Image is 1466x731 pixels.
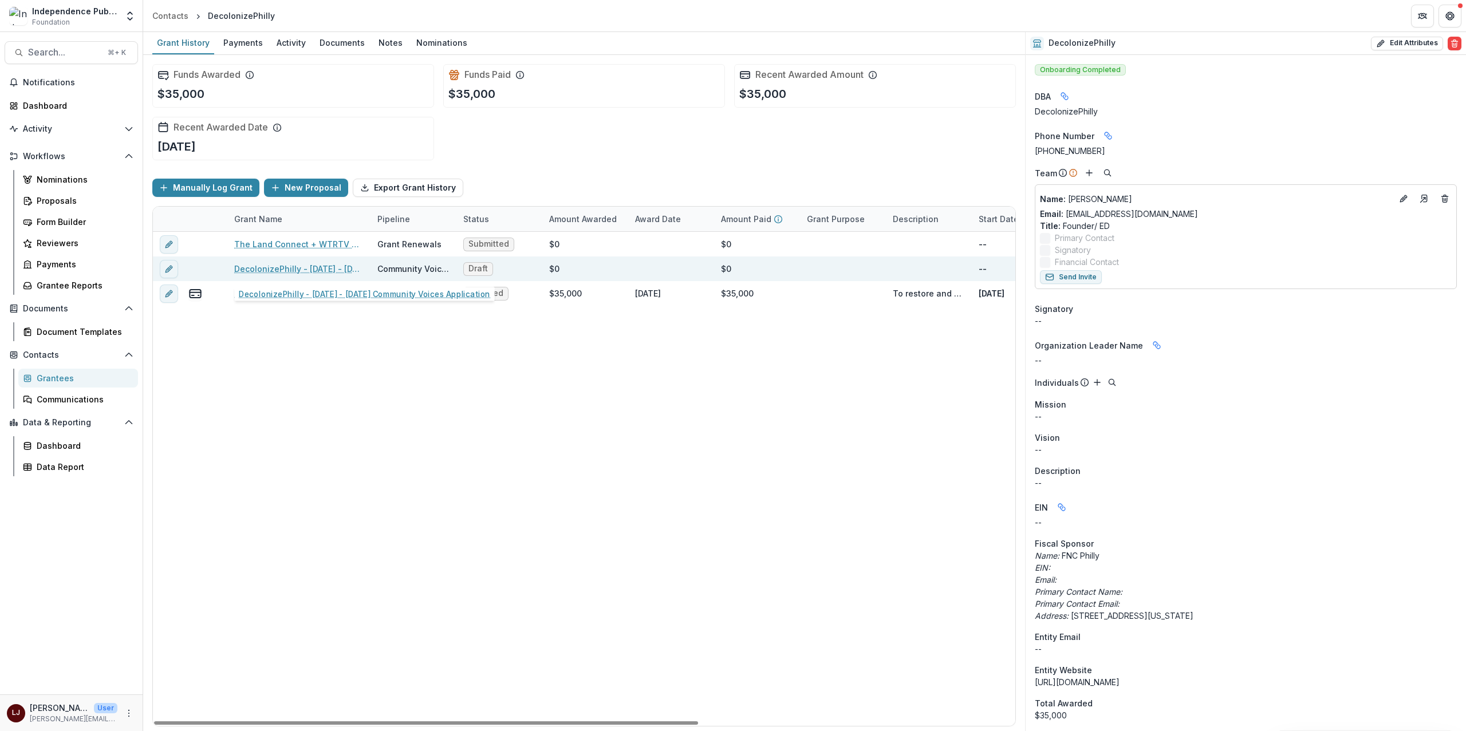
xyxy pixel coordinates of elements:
[37,326,129,338] div: Document Templates
[122,706,136,720] button: More
[1035,550,1457,562] p: FNC Philly
[374,34,407,51] div: Notes
[1035,501,1048,513] p: EIN
[1040,220,1452,232] p: Founder/ ED
[549,287,582,299] div: $35,000
[18,369,138,388] a: Grantees
[1099,127,1117,145] button: Linked binding
[1040,208,1198,220] a: Email: [EMAIL_ADDRESS][DOMAIN_NAME]
[464,69,511,80] h2: Funds Paid
[1055,87,1074,105] button: Linked binding
[23,350,120,360] span: Contacts
[1040,221,1061,231] span: Title :
[714,207,800,231] div: Amount Paid
[23,124,120,134] span: Activity
[18,191,138,210] a: Proposals
[628,207,714,231] div: Award Date
[468,289,503,298] span: Awarded
[1053,498,1071,516] button: Linked binding
[234,263,364,275] a: DecolonizePhilly - [DATE] - [DATE] Community Voices Application
[174,122,268,133] h2: Recent Awarded Date
[377,287,450,299] div: Community Voices
[37,173,129,185] div: Nominations
[456,207,542,231] div: Status
[412,32,472,54] a: Nominations
[5,299,138,318] button: Open Documents
[721,287,754,299] div: $35,000
[1035,105,1457,117] div: DecolonizePhilly
[122,5,138,27] button: Open entity switcher
[549,238,559,250] div: $0
[5,120,138,138] button: Open Activity
[18,212,138,231] a: Form Builder
[23,152,120,161] span: Workflows
[1035,410,1457,422] p: --
[37,237,129,249] div: Reviewers
[979,263,987,275] p: --
[264,179,348,197] button: New Proposal
[18,322,138,341] a: Document Templates
[1055,244,1091,256] span: Signatory
[468,239,509,249] span: Submitted
[32,5,117,17] div: Independence Public Media Foundation
[157,85,204,102] p: $35,000
[542,207,628,231] div: Amount Awarded
[152,34,214,51] div: Grant History
[315,34,369,51] div: Documents
[1040,193,1392,205] p: [PERSON_NAME]
[5,346,138,364] button: Open Contacts
[1035,145,1457,157] div: [PHONE_NUMBER]
[188,287,202,301] button: view-payments
[1035,551,1059,560] i: Name:
[628,213,688,225] div: Award Date
[755,69,864,80] h2: Recent Awarded Amount
[1397,192,1410,206] button: Edit
[1040,209,1063,219] span: Email:
[1101,166,1114,180] button: Search
[1035,465,1081,477] span: Description
[1035,516,1457,528] div: --
[721,213,771,225] p: Amount Paid
[377,263,450,275] div: Community Voices
[18,436,138,455] a: Dashboard
[353,179,463,197] button: Export Grant History
[37,440,129,452] div: Dashboard
[1035,339,1143,351] span: Organization Leader Name
[5,73,138,92] button: Notifications
[1055,232,1114,244] span: Primary Contact
[549,263,559,275] div: $0
[1148,336,1166,354] button: Linked binding
[1035,599,1120,608] i: Primary Contact Email:
[1035,538,1094,550] span: Fiscal Sponsor
[635,287,661,299] div: [DATE]
[1105,376,1119,389] button: Search
[1035,643,1457,655] div: --
[219,32,267,54] a: Payments
[1035,444,1457,456] p: --
[18,234,138,252] a: Reviewers
[1035,676,1457,688] div: [URL][DOMAIN_NAME]
[371,207,456,231] div: Pipeline
[739,85,786,102] p: $35,000
[5,41,138,64] button: Search...
[1415,189,1433,208] a: Go to contact
[886,207,972,231] div: Description
[30,714,117,724] p: [PERSON_NAME][EMAIL_ADDRESS][DOMAIN_NAME]
[1049,38,1116,48] h2: DecolonizePhilly
[1035,398,1066,410] span: Mission
[1035,303,1073,315] span: Signatory
[23,418,120,428] span: Data & Reporting
[979,287,1004,299] p: [DATE]
[1035,611,1069,621] i: Address:
[468,264,488,274] span: Draft
[1035,477,1457,489] p: --
[1035,610,1457,622] p: [STREET_ADDRESS][US_STATE]
[105,46,128,59] div: ⌘ + K
[30,702,89,714] p: [PERSON_NAME]
[157,138,196,155] p: [DATE]
[972,207,1058,231] div: Start Date
[37,393,129,405] div: Communications
[1035,90,1051,102] span: DBA
[148,7,279,24] nav: breadcrumb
